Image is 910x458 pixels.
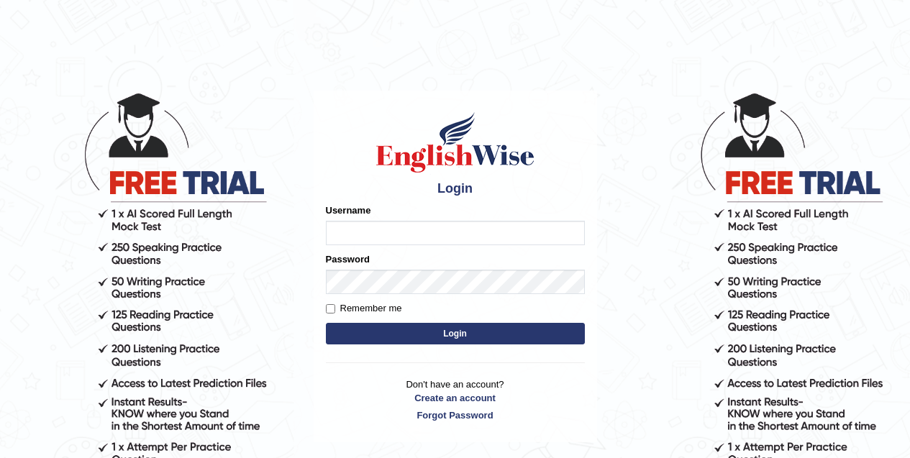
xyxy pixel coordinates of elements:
[326,377,585,422] p: Don't have an account?
[326,304,335,313] input: Remember me
[373,110,537,175] img: Logo of English Wise sign in for intelligent practice with AI
[326,391,585,405] a: Create an account
[326,182,585,196] h4: Login
[326,408,585,422] a: Forgot Password
[326,203,371,217] label: Username
[326,323,585,344] button: Login
[326,301,402,316] label: Remember me
[326,252,370,266] label: Password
